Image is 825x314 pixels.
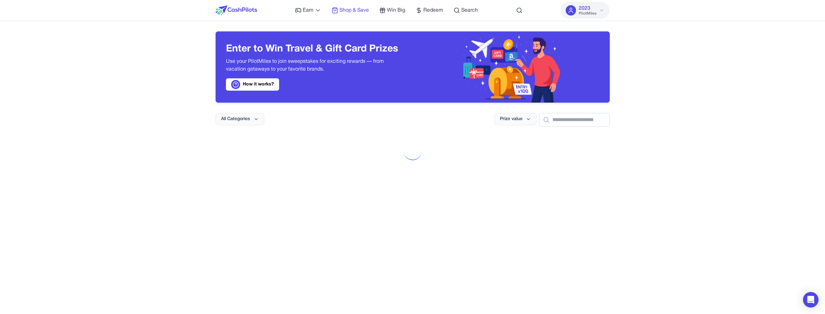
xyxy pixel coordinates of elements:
[216,6,257,15] img: CashPilots Logo
[579,5,590,12] span: 2023
[332,6,369,14] a: Shop & Save
[387,6,405,14] span: Win Big
[454,6,478,14] a: Search
[500,116,523,122] span: Prize value
[416,6,443,14] a: Redeem
[295,6,321,14] a: Earn
[461,31,561,103] img: Header decoration
[579,11,596,16] span: PilotMiles
[339,6,369,14] span: Shop & Save
[461,6,478,14] span: Search
[226,43,402,55] h3: Enter to Win Travel & Gift Card Prizes
[303,6,313,14] span: Earn
[216,113,264,125] button: All Categories
[221,116,250,122] span: All Categories
[560,2,609,19] button: 2023PilotMiles
[494,113,536,125] button: Prize value
[226,58,402,73] p: Use your PilotMiles to join sweepstakes for exciting rewards — from vacation getaways to your fav...
[423,6,443,14] span: Redeem
[379,6,405,14] a: Win Big
[226,78,279,91] a: How it works?
[803,292,819,308] div: Open Intercom Messenger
